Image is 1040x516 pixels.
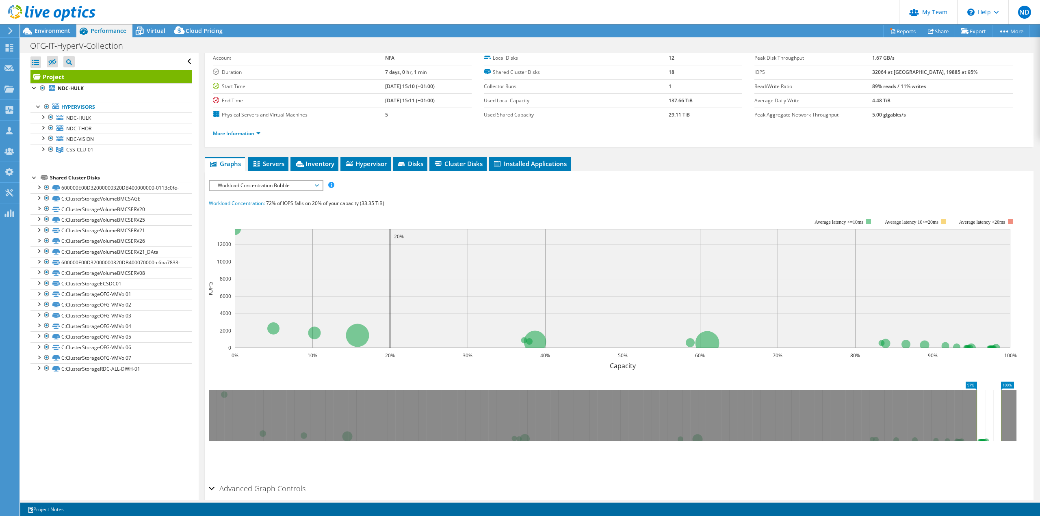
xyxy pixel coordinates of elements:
[26,41,136,50] h1: OFG-IT-HyperV-Collection
[213,111,385,119] label: Physical Servers and Virtual Machines
[22,504,69,514] a: Project Notes
[220,310,231,317] text: 4000
[484,97,669,105] label: Used Local Capacity
[266,200,384,207] span: 72% of IOPS falls on 20% of your capacity (33.35 TiB)
[30,257,192,268] a: 600000E00D32000000320DB400070000-c6ba7833-
[30,214,192,225] a: C:ClusterStorageVolumeBMCSERV25
[66,125,91,132] span: NDC-THOR
[484,54,669,62] label: Local Disks
[30,246,192,257] a: C:ClusterStorageVolumeBMCSERV21_DAta
[669,54,674,61] b: 12
[58,85,84,92] b: NDC-HULK
[30,236,192,246] a: C:ClusterStorageVolumeBMCSERV26
[186,27,223,35] span: Cloud Pricing
[385,97,435,104] b: [DATE] 15:11 (+01:00)
[228,344,231,351] text: 0
[30,279,192,289] a: C:ClusterStorageECSDC01
[1004,352,1017,359] text: 100%
[35,27,70,35] span: Environment
[754,68,872,76] label: IOPS
[385,111,388,118] b: 5
[30,331,192,342] a: C:ClusterStorageOFG-VMVol05
[30,268,192,278] a: C:ClusterStorageVolumeBMCSERV08
[385,352,395,359] text: 20%
[30,225,192,236] a: C:ClusterStorageVolumeBMCSERV21
[754,97,872,105] label: Average Daily Write
[669,83,672,90] b: 1
[484,111,669,119] label: Used Shared Capacity
[618,352,628,359] text: 50%
[30,342,192,353] a: C:ClusterStorageOFG-VMVol06
[433,160,483,168] span: Cluster Disks
[463,352,472,359] text: 30%
[209,480,305,497] h2: Advanced Graph Controls
[30,289,192,300] a: C:ClusterStorageOFG-VMVol01
[66,146,93,153] span: CSS-CLU-01
[30,193,192,204] a: C:ClusterStorageVolumeBMCSAGE
[959,219,1005,225] text: Average latency >20ms
[669,111,690,118] b: 29.11 TiB
[295,160,334,168] span: Inventory
[815,219,863,225] tspan: Average latency <=10ms
[872,69,977,76] b: 32064 at [GEOGRAPHIC_DATA], 19885 at 95%
[885,219,938,225] tspan: Average latency 10<=20ms
[754,54,872,62] label: Peak Disk Throughput
[493,160,567,168] span: Installed Applications
[30,310,192,321] a: C:ClusterStorageOFG-VMVol03
[922,25,955,37] a: Share
[484,68,669,76] label: Shared Cluster Disks
[220,275,231,282] text: 8000
[214,181,318,190] span: Workload Concentration Bubble
[773,352,782,359] text: 70%
[992,25,1030,37] a: More
[213,68,385,76] label: Duration
[397,160,423,168] span: Disks
[30,83,192,94] a: NDC-HULK
[30,363,192,374] a: C:ClusterStorageRDC-ALL-DWH-01
[385,54,394,61] b: NFA
[1018,6,1031,19] span: ND
[217,258,231,265] text: 10000
[30,102,192,112] a: Hypervisors
[850,352,860,359] text: 80%
[30,321,192,331] a: C:ClusterStorageOFG-VMVol04
[30,145,192,155] a: CSS-CLU-01
[220,293,231,300] text: 6000
[928,352,938,359] text: 90%
[883,25,922,37] a: Reports
[213,130,260,137] a: More Information
[669,69,674,76] b: 18
[252,160,284,168] span: Servers
[610,361,636,370] text: Capacity
[220,327,231,334] text: 2000
[669,97,693,104] b: 137.66 TiB
[540,352,550,359] text: 40%
[30,300,192,310] a: C:ClusterStorageOFG-VMVol02
[754,82,872,91] label: Read/Write Ratio
[30,112,192,123] a: NDC-HULK
[872,83,926,90] b: 89% reads / 11% writes
[91,27,126,35] span: Performance
[394,233,404,240] text: 20%
[872,111,906,118] b: 5.00 gigabits/s
[30,183,192,193] a: 600000E00D32000000320DB400000000-0113c0fe-
[872,97,890,104] b: 4.48 TiB
[66,114,91,121] span: NDC-HULK
[344,160,387,168] span: Hypervisor
[308,352,317,359] text: 10%
[967,9,975,16] svg: \n
[30,123,192,134] a: NDC-THOR
[30,204,192,214] a: C:ClusterStorageVolumeBMCSERV20
[147,27,165,35] span: Virtual
[30,134,192,144] a: NDC-VISION
[217,241,231,248] text: 12000
[754,111,872,119] label: Peak Aggregate Network Throughput
[484,82,669,91] label: Collector Runs
[206,281,214,296] text: IOPS
[213,82,385,91] label: Start Time
[30,70,192,83] a: Project
[213,54,385,62] label: Account
[232,352,238,359] text: 0%
[872,54,895,61] b: 1.67 GB/s
[385,69,427,76] b: 7 days, 0 hr, 1 min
